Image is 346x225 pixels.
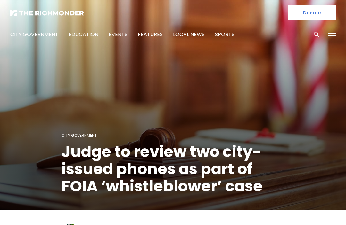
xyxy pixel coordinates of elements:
h1: Judge to review two city-issued phones as part of FOIA ‘whistleblower’ case [62,143,284,195]
a: Features [138,31,163,38]
button: Search this site [312,30,321,39]
a: Local News [173,31,205,38]
a: Sports [215,31,235,38]
a: Donate [288,5,336,20]
a: City Government [10,31,58,38]
img: The Richmonder [10,10,84,16]
a: City Government [62,133,97,138]
a: Education [69,31,98,38]
a: Events [109,31,128,38]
